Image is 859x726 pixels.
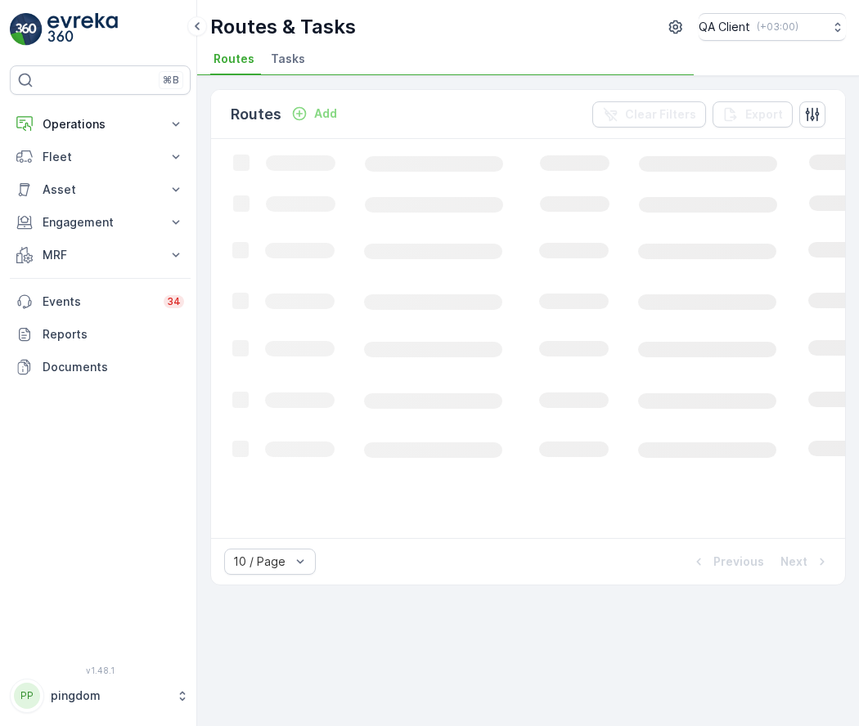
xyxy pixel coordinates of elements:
button: MRF [10,239,191,271]
p: Add [314,105,337,122]
button: Clear Filters [592,101,706,128]
p: Clear Filters [625,106,696,123]
button: Operations [10,108,191,141]
button: Next [779,552,832,571]
button: Export [713,101,793,128]
p: Asset [43,181,158,198]
p: Reports [43,326,184,343]
button: PPpingdom [10,679,191,713]
span: v 1.48.1 [10,665,191,675]
button: QA Client(+03:00) [699,13,846,41]
p: ( +03:00 ) [757,20,798,34]
div: PP [14,683,40,709]
p: Fleet [43,149,158,165]
span: Tasks [271,51,305,67]
button: Engagement [10,206,191,239]
button: Previous [689,552,766,571]
p: QA Client [699,19,750,35]
p: Events [43,294,154,310]
p: ⌘B [163,74,179,87]
a: Documents [10,351,191,383]
p: pingdom [51,688,168,704]
img: logo_light-DOdMpM7g.png [47,13,118,46]
button: Asset [10,173,191,206]
p: Routes [231,103,281,126]
p: Engagement [43,214,158,231]
p: Previous [713,553,764,570]
a: Events34 [10,285,191,318]
button: Add [285,104,344,123]
a: Reports [10,318,191,351]
button: Fleet [10,141,191,173]
p: Documents [43,359,184,375]
p: Routes & Tasks [210,14,356,40]
img: logo [10,13,43,46]
p: Export [745,106,783,123]
span: Routes [214,51,254,67]
p: MRF [43,247,158,263]
p: Next [780,553,807,570]
p: 34 [167,295,181,308]
p: Operations [43,116,158,132]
